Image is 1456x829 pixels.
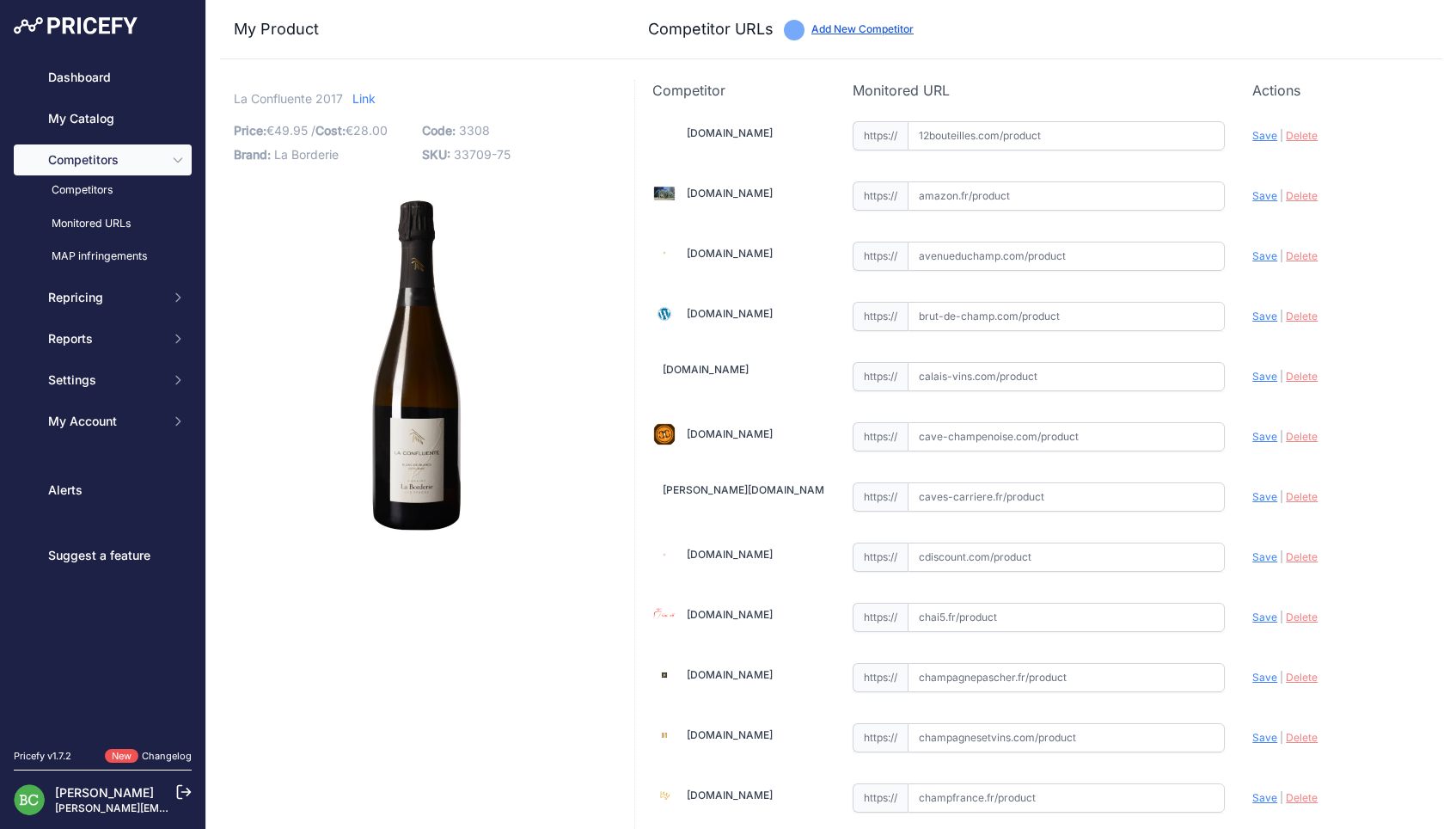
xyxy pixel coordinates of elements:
[459,123,490,138] span: 3308
[14,242,192,272] a: MAP infringements
[853,603,908,632] span: https://
[1286,310,1318,322] span: Delete
[1280,370,1283,383] span: |
[14,175,192,206] a: Competitors
[311,123,388,138] span: / €
[274,123,308,138] span: 49.95
[422,147,450,162] span: SKU:
[14,749,71,764] div: Pricefy v1.7.2
[663,363,749,376] a: [DOMAIN_NAME]
[853,783,908,813] span: https://
[1286,490,1318,503] span: Delete
[1286,430,1318,443] span: Delete
[315,123,346,138] span: Cost:
[14,406,192,437] button: My Account
[234,147,271,162] span: Brand:
[48,330,161,347] span: Reports
[234,119,412,143] p: €
[853,723,908,752] span: https://
[687,427,773,440] a: [DOMAIN_NAME]
[14,365,192,396] button: Settings
[853,362,908,391] span: https://
[1280,731,1283,744] span: |
[1252,310,1277,322] span: Save
[687,608,773,621] a: [DOMAIN_NAME]
[687,307,773,320] a: [DOMAIN_NAME]
[1286,791,1318,804] span: Delete
[14,475,192,506] a: Alerts
[14,323,192,354] button: Reports
[454,147,511,162] span: 33709-75
[853,663,908,692] span: https://
[687,126,773,139] a: [DOMAIN_NAME]
[811,22,914,35] a: Add New Competitor
[1280,129,1283,142] span: |
[1252,129,1277,142] span: Save
[908,663,1226,692] input: champagnepascher.fr/product
[1286,129,1318,142] span: Delete
[14,103,192,134] a: My Catalog
[1252,370,1277,383] span: Save
[14,62,192,728] nav: Sidebar
[908,783,1226,813] input: champfrance.fr/product
[14,144,192,175] button: Competitors
[1286,189,1318,202] span: Delete
[908,422,1226,451] input: cave-champenoise.com/product
[48,372,161,389] span: Settings
[1286,370,1318,383] span: Delete
[1280,249,1283,262] span: |
[908,723,1226,752] input: champagnesetvins.com/product
[908,482,1226,512] input: caves-carriere.fr/product
[1286,731,1318,744] span: Delete
[1252,189,1277,202] span: Save
[687,728,773,741] a: [DOMAIN_NAME]
[234,123,266,138] span: Price:
[648,17,774,41] h3: Competitor URLs
[105,749,138,764] span: New
[687,548,773,561] a: [DOMAIN_NAME]
[652,80,825,101] p: Competitor
[853,121,908,150] span: https://
[853,422,908,451] span: https://
[908,181,1226,211] input: amazon.fr/product
[1280,550,1283,563] span: |
[853,482,908,512] span: https://
[1280,791,1283,804] span: |
[687,789,773,801] a: [DOMAIN_NAME]
[55,785,154,800] a: [PERSON_NAME]
[353,123,388,138] span: 28.00
[687,187,773,200] a: [DOMAIN_NAME]
[422,123,456,138] span: Code:
[908,242,1226,271] input: avenueduchamp.com/product
[853,543,908,572] span: https://
[1252,671,1277,684] span: Save
[853,80,1226,101] p: Monitored URL
[1286,611,1318,623] span: Delete
[908,121,1226,150] input: 12bouteilles.com/product
[48,151,161,169] span: Competitors
[14,17,138,34] img: Pricefy Logo
[1286,671,1318,684] span: Delete
[1252,249,1277,262] span: Save
[853,181,908,211] span: https://
[1280,189,1283,202] span: |
[1286,249,1318,262] span: Delete
[1252,791,1277,804] span: Save
[48,413,161,430] span: My Account
[55,801,405,814] a: [PERSON_NAME][EMAIL_ADDRESS][DOMAIN_NAME][PERSON_NAME]
[908,543,1226,572] input: cdiscount.com/product
[1252,550,1277,563] span: Save
[14,540,192,571] a: Suggest a feature
[14,209,192,239] a: Monitored URLs
[1280,430,1283,443] span: |
[908,362,1226,391] input: calais-vins.com/product
[234,17,600,41] h3: My Product
[908,603,1226,632] input: chai5.fr/product
[687,247,773,260] a: [DOMAIN_NAME]
[1280,310,1283,322] span: |
[1280,671,1283,684] span: |
[14,62,192,93] a: Dashboard
[1286,550,1318,563] span: Delete
[1280,611,1283,623] span: |
[1252,430,1277,443] span: Save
